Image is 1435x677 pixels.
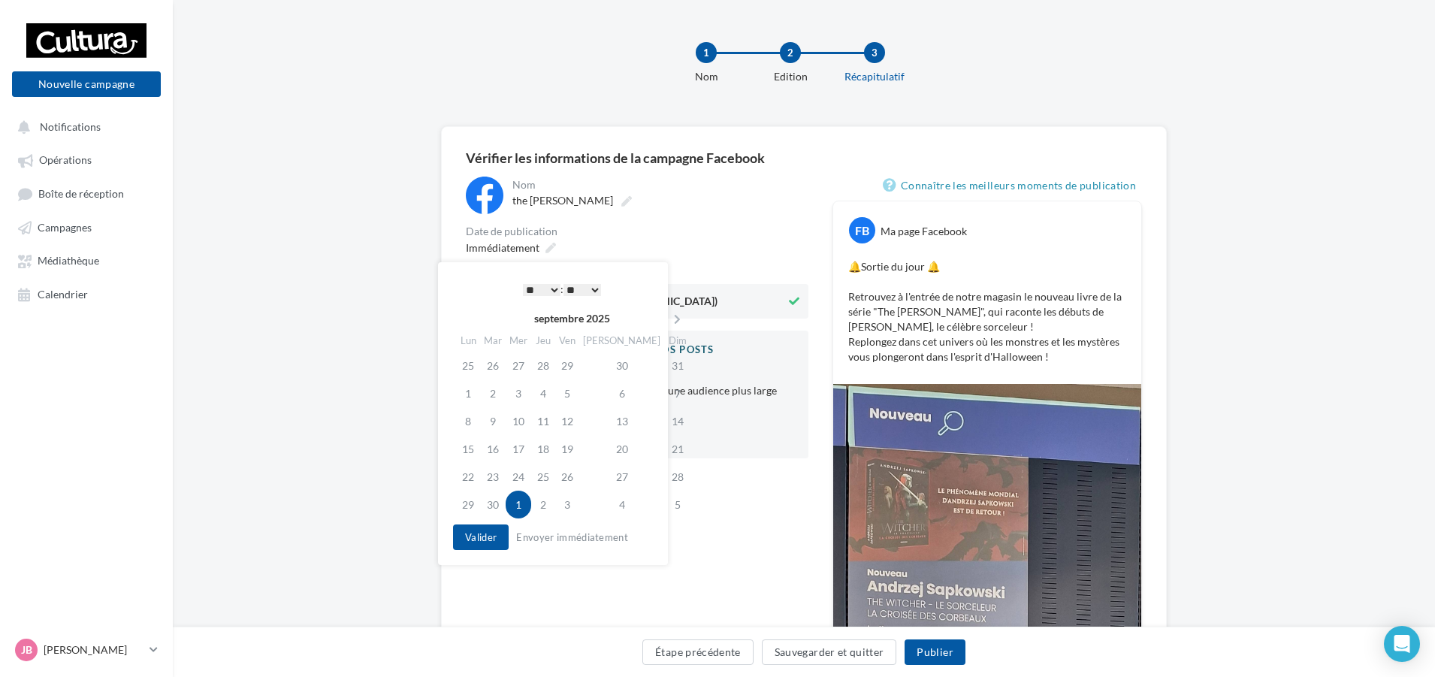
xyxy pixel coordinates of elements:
td: 21 [664,435,690,463]
td: 1 [456,379,480,407]
td: 8 [456,407,480,435]
p: [PERSON_NAME] [44,642,143,657]
td: 3 [506,379,531,407]
a: Opérations [9,146,164,173]
div: : [486,278,638,301]
div: 1 [696,42,717,63]
div: 3 [864,42,885,63]
td: 30 [480,491,506,518]
a: Connaître les meilleurs moments de publication [883,177,1142,195]
td: 18 [531,435,555,463]
td: 5 [664,491,690,518]
td: 6 [579,379,664,407]
a: Calendrier [9,280,164,307]
td: 30 [579,352,664,379]
td: 25 [531,463,555,491]
td: 4 [579,491,664,518]
div: Récapitulatif [826,69,923,84]
a: JB [PERSON_NAME] [12,636,161,664]
span: Notifications [40,120,101,133]
span: the [PERSON_NAME] [512,194,613,207]
td: 13 [579,407,664,435]
td: 29 [555,352,579,379]
span: JB [21,642,32,657]
div: Vérifier les informations de la campagne Facebook [466,151,1142,165]
button: Envoyer immédiatement [510,528,634,546]
td: 22 [456,463,480,491]
td: 11 [531,407,555,435]
button: Nouvelle campagne [12,71,161,97]
td: 28 [664,463,690,491]
a: Boîte de réception [9,180,164,207]
div: Open Intercom Messenger [1384,626,1420,662]
span: Boîte de réception [38,187,124,200]
a: Médiathèque [9,246,164,274]
button: Étape précédente [642,639,754,665]
div: Date de publication [466,226,808,237]
span: Médiathèque [38,255,99,267]
button: Valider [453,524,509,550]
th: Ven [555,330,579,352]
p: 🔔Sortie du jour 🔔 Retrouvez à l'entrée de notre magasin le nouveau livre de la série "The [PERSON... [848,259,1126,364]
div: Edition [742,69,838,84]
span: Immédiatement [466,241,539,254]
td: 20 [579,435,664,463]
td: 17 [506,435,531,463]
td: 4 [531,379,555,407]
td: 24 [506,463,531,491]
td: 10 [506,407,531,435]
td: 2 [480,379,506,407]
th: Lun [456,330,480,352]
td: 27 [579,463,664,491]
div: Nom [512,180,805,190]
button: Publier [905,639,965,665]
td: 15 [456,435,480,463]
td: 7 [664,379,690,407]
td: 9 [480,407,506,435]
td: 26 [480,352,506,379]
th: Dim [664,330,690,352]
td: 27 [506,352,531,379]
td: 19 [555,435,579,463]
button: Notifications [9,113,158,140]
span: Calendrier [38,288,88,301]
td: 25 [456,352,480,379]
th: Mer [506,330,531,352]
td: 31 [664,352,690,379]
td: 5 [555,379,579,407]
td: 2 [531,491,555,518]
th: septembre 2025 [480,307,664,330]
th: Mar [480,330,506,352]
td: 23 [480,463,506,491]
div: Ma page Facebook [881,224,967,239]
span: Opérations [39,154,92,167]
button: Sauvegarder et quitter [762,639,897,665]
div: Nom [658,69,754,84]
td: 29 [456,491,480,518]
div: FB [849,217,875,243]
td: 1 [506,491,531,518]
th: [PERSON_NAME] [579,330,664,352]
td: 16 [480,435,506,463]
td: 28 [531,352,555,379]
td: 26 [555,463,579,491]
td: 12 [555,407,579,435]
td: 3 [555,491,579,518]
span: Campagnes [38,221,92,234]
div: 2 [780,42,801,63]
th: Jeu [531,330,555,352]
td: 14 [664,407,690,435]
a: Campagnes [9,213,164,240]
